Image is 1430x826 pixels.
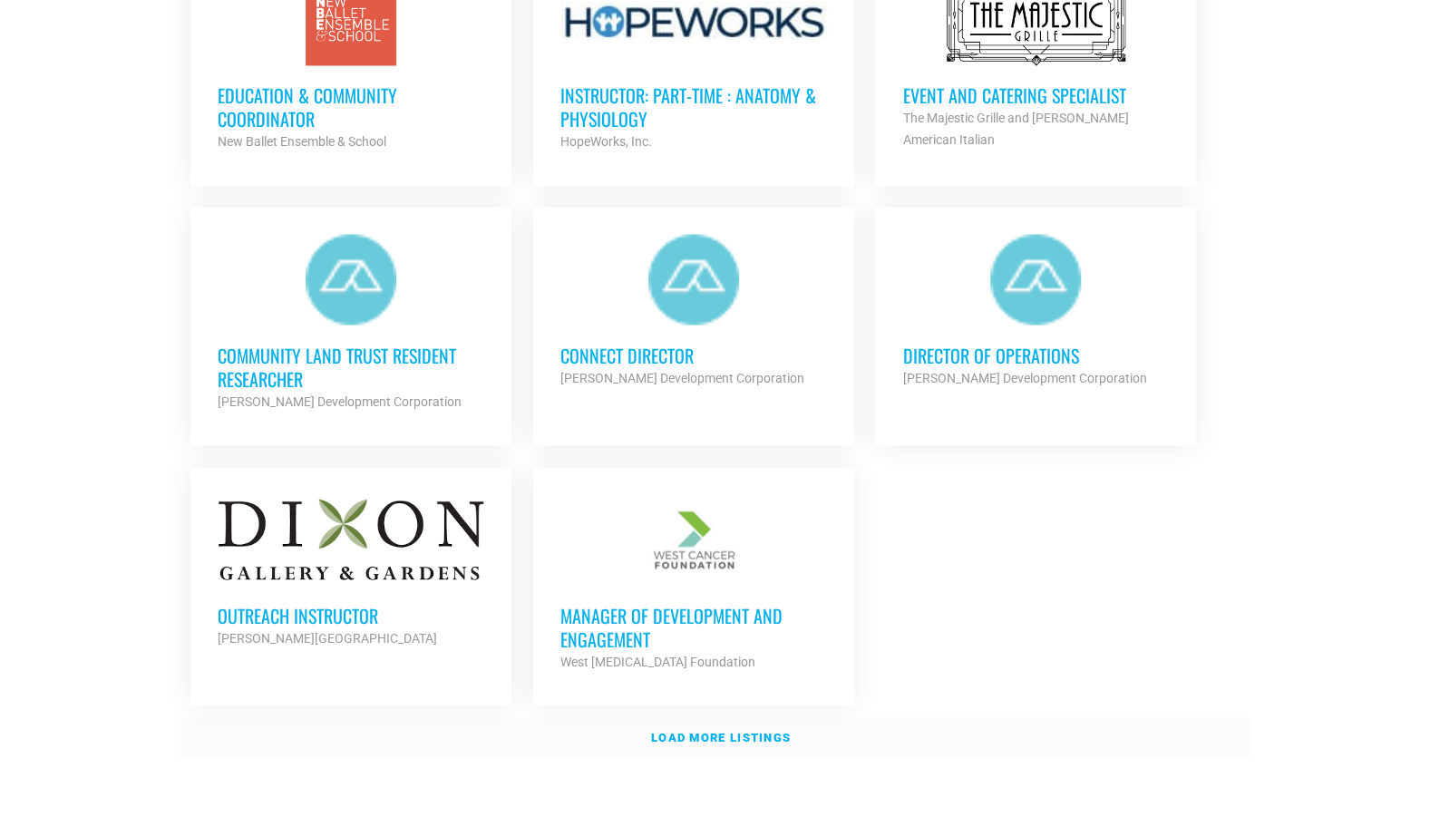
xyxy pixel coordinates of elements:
a: Load more listings [180,716,1250,758]
strong: New Ballet Ensemble & School [218,134,386,149]
h3: Connect Director [560,343,827,366]
h3: Community Land Trust Resident Researcher [218,343,484,390]
strong: HopeWorks, Inc. [560,134,652,149]
a: Director of Operations [PERSON_NAME] Development Corporation [875,207,1196,415]
h3: Instructor: Part-Time : Anatomy & Physiology [560,83,827,131]
h3: Manager of Development and Engagement [560,603,827,650]
strong: [PERSON_NAME] Development Corporation [560,370,804,384]
a: Outreach Instructor [PERSON_NAME][GEOGRAPHIC_DATA] [190,467,511,675]
strong: [PERSON_NAME] Development Corporation [902,370,1146,384]
strong: West [MEDICAL_DATA] Foundation [560,654,755,668]
h3: Event and Catering Specialist [902,83,1169,107]
a: Community Land Trust Resident Researcher [PERSON_NAME] Development Corporation [190,207,511,439]
strong: [PERSON_NAME] Development Corporation [218,394,462,408]
strong: Load more listings [651,730,791,743]
h3: Director of Operations [902,343,1169,366]
strong: The Majestic Grille and [PERSON_NAME] American Italian [902,111,1128,147]
h3: Education & Community Coordinator [218,83,484,131]
a: Manager of Development and Engagement West [MEDICAL_DATA] Foundation [533,467,854,699]
strong: [PERSON_NAME][GEOGRAPHIC_DATA] [218,630,437,645]
h3: Outreach Instructor [218,603,484,627]
a: Connect Director [PERSON_NAME] Development Corporation [533,207,854,415]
